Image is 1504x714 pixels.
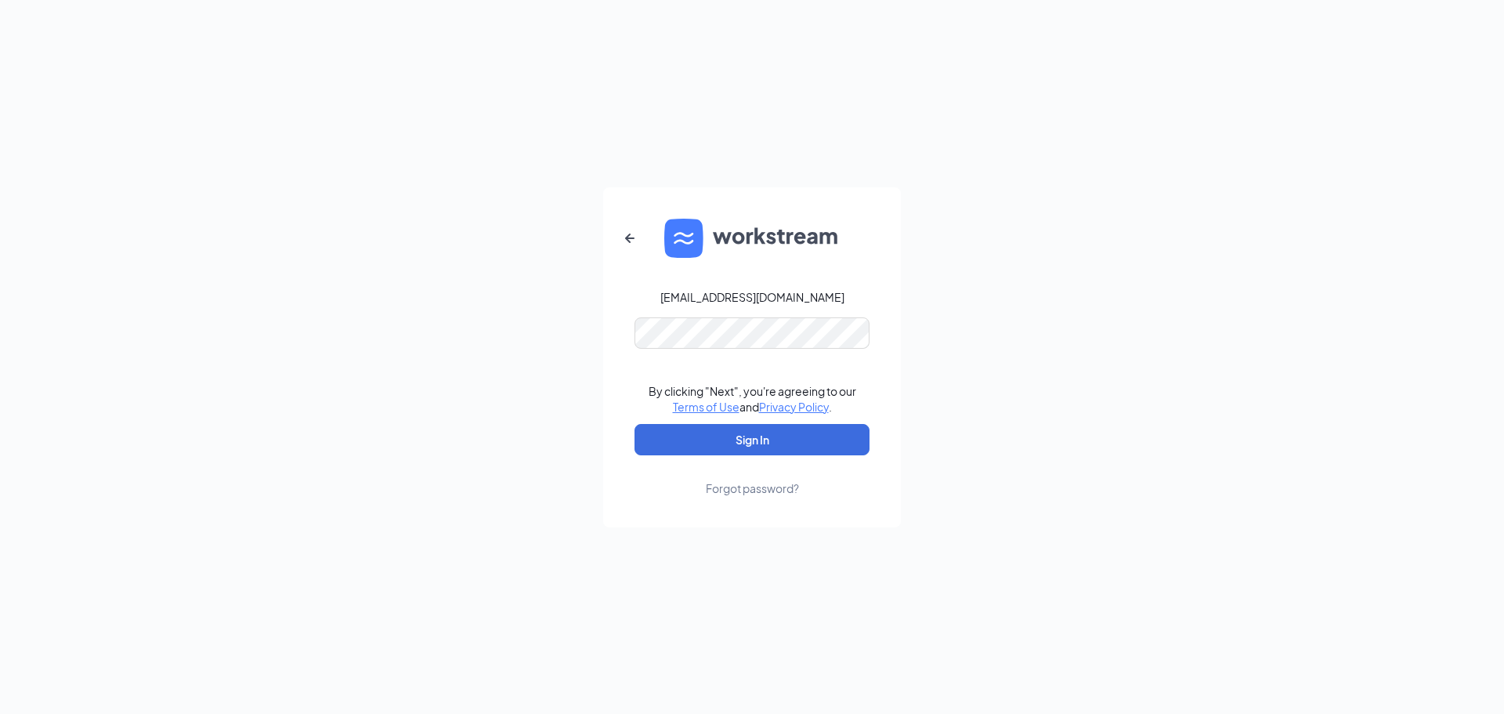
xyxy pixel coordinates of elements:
[706,480,799,496] div: Forgot password?
[634,424,869,455] button: Sign In
[759,400,829,414] a: Privacy Policy
[660,289,844,305] div: [EMAIL_ADDRESS][DOMAIN_NAME]
[673,400,739,414] a: Terms of Use
[649,383,856,415] div: By clicking "Next", you're agreeing to our and .
[620,229,639,248] svg: ArrowLeftNew
[706,455,799,496] a: Forgot password?
[664,219,840,258] img: WS logo and Workstream text
[611,219,649,257] button: ArrowLeftNew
